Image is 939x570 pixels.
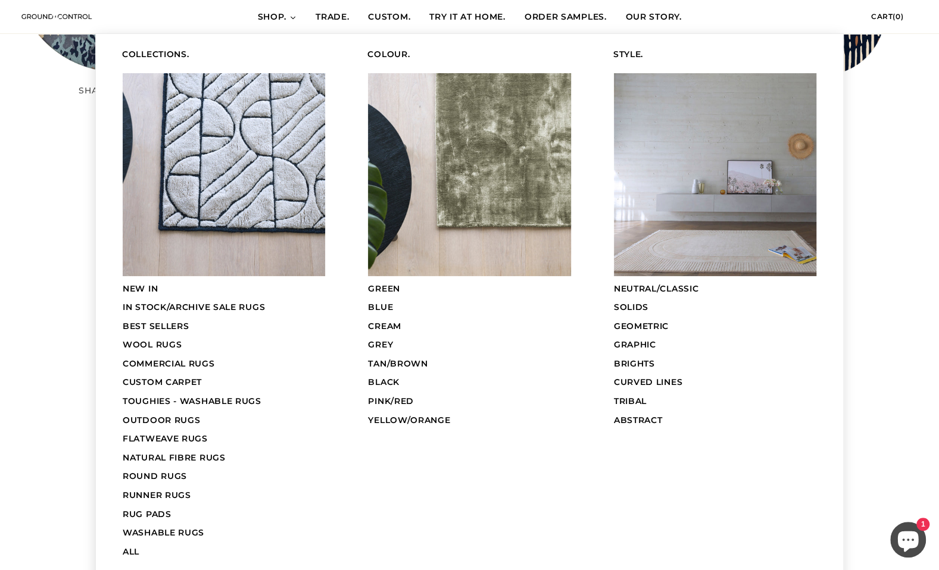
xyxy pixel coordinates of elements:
[107,373,341,392] a: CUSTOM CARPET
[871,12,893,21] span: Cart
[598,411,832,430] a: ABSTRACT
[123,509,171,519] span: RUG PADS
[258,11,287,23] span: SHOP.
[616,1,691,34] a: OUR STORY.
[525,11,607,23] span: ORDER SAMPLES.
[896,12,901,21] span: 0
[107,70,341,279] a: Submenu item
[614,283,699,294] span: NEUTRAL/CLASSIC
[352,392,586,411] a: PINK/RED
[871,12,921,21] a: Cart(0)
[598,336,832,355] a: GRAPHIC
[614,73,816,275] img: Submenu item
[107,317,341,336] a: BEST SELLERS
[107,336,341,355] a: WOOL RUGS
[598,373,832,392] a: CURVED LINES
[368,339,393,350] span: GREY
[352,373,586,392] a: BLACK
[429,11,506,23] span: TRY IT AT HOME.
[107,449,341,468] a: NATURAL FIBRE RUGS
[368,415,450,425] span: YELLOW/ORANGE
[368,377,400,387] span: BLACK
[614,377,682,387] span: CURVED LINES
[123,321,189,331] span: BEST SELLERS
[107,524,341,543] a: WASHABLE RUGS
[368,358,428,369] span: TAN/BROWN
[598,280,832,299] a: NEUTRAL/CLASSIC
[122,49,189,61] span: COLLECTIONS.
[123,396,261,406] span: TOUGHIES - WASHABLE RUGS
[352,46,586,64] a: COLOUR.
[107,543,341,562] a: ALL
[352,355,586,374] a: TAN/BROWN
[598,298,832,317] a: SOLIDS
[107,467,341,486] a: ROUND RUGS
[107,298,341,317] a: IN STOCK/ARCHIVE SALE RUGS
[352,336,586,355] a: GREY
[625,11,681,23] span: OUR STORY.
[123,471,187,481] span: ROUND RUGS
[107,392,341,411] a: TOUGHIES - WASHABLE RUGS
[368,321,401,331] span: CREAM
[358,1,420,34] a: CUSTOM.
[598,46,832,64] a: STYLE.
[420,1,515,34] a: TRY IT AT HOME.
[123,415,200,425] span: OUTDOOR RUGS
[614,321,669,331] span: GEOMETRIC
[123,377,202,387] span: CUSTOM CARPET
[107,430,341,449] a: FLATWEAVE RUGS
[352,317,586,336] a: CREAM
[352,298,586,317] a: BLUE
[614,302,648,312] span: SOLIDS
[123,339,182,350] span: WOOL RUGS
[614,396,647,406] span: TRIBAL
[9,86,226,96] h3: SHADOWDANCE
[614,415,663,425] span: ABSTRACT
[613,49,643,61] span: STYLE.
[107,411,341,430] a: OUTDOOR RUGS
[107,505,341,524] a: RUG PADS
[107,280,341,299] a: NEW IN
[515,1,616,34] a: ORDER SAMPLES.
[352,70,586,279] a: Submenu item
[123,433,208,444] span: FLATWEAVE RUGS
[123,358,215,369] span: COMMERCIAL RUGS
[887,522,929,560] inbox-online-store-chat: Shopify online store chat
[107,355,341,374] a: COMMERCIAL RUGS
[598,70,832,279] a: Submenu item
[123,490,191,500] span: RUNNER RUGS
[107,486,341,505] a: RUNNER RUGS
[123,302,265,312] span: IN STOCK/ARCHIVE SALE RUGS
[316,11,349,23] span: TRADE.
[598,317,832,336] a: GEOMETRIC
[248,1,307,34] a: SHOP.
[107,46,341,64] a: COLLECTIONS.
[123,546,139,557] span: ALL
[306,1,358,34] a: TRADE.
[123,283,158,294] span: NEW IN
[614,339,656,350] span: GRAPHIC
[123,527,204,538] span: WASHABLE RUGS
[368,73,570,275] img: Submenu item
[123,73,325,275] img: Submenu item
[368,302,393,312] span: BLUE
[367,49,410,61] span: COLOUR.
[352,280,586,299] a: GREEN
[123,452,226,463] span: NATURAL FIBRE RUGS
[598,355,832,374] a: BRIGHTS
[368,11,410,23] span: CUSTOM.
[368,396,414,406] span: PINK/RED
[598,392,832,411] a: TRIBAL
[368,283,400,294] span: GREEN
[614,358,655,369] span: BRIGHTS
[352,411,586,430] a: YELLOW/ORANGE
